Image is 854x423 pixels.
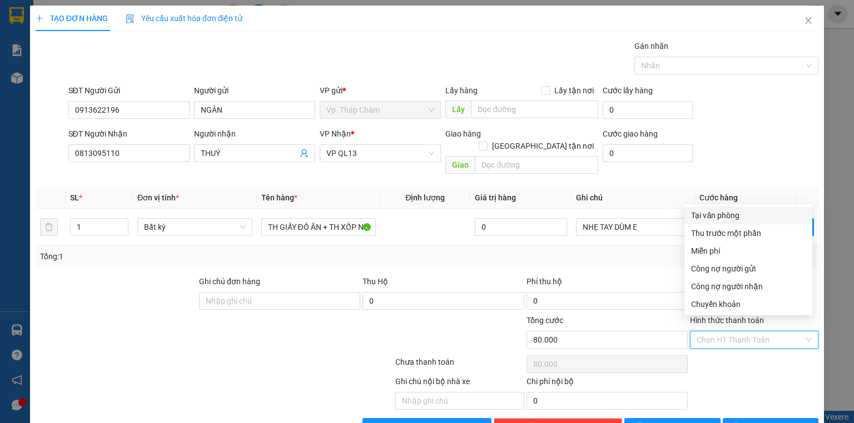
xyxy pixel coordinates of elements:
input: Ghi chú đơn hàng [199,292,360,310]
input: Dọc đường [475,156,598,174]
span: Giao hàng [445,129,481,138]
div: Công nợ người nhận [691,280,806,293]
div: Người nhận [194,128,315,140]
span: VP QL13 [326,145,434,162]
span: Vp. Tháp Chàm [326,102,434,118]
th: Ghi chú [572,187,695,209]
span: Tổng cước [527,316,563,325]
span: Lấy [445,100,471,118]
input: VD: Bàn, Ghế [261,218,376,236]
span: plus [36,14,43,22]
div: Chuyển khoản [691,298,806,310]
span: Thu Hộ [363,277,388,286]
span: Cước hàng [699,193,738,202]
div: Chưa thanh toán [394,356,525,375]
div: Công nợ người gửi [691,263,806,275]
span: user-add [300,149,309,158]
span: Lấy hàng [445,86,478,95]
input: Cước lấy hàng [603,101,693,119]
button: delete [40,218,58,236]
span: VP Nhận [320,129,351,138]
input: Dọc đường [471,100,598,118]
div: VP gửi [320,84,441,97]
span: close [804,16,813,25]
div: Thu trước một phần [691,227,806,239]
img: icon [126,14,135,23]
button: Close [793,6,824,37]
label: Gán nhãn [634,42,668,51]
div: Cước gửi hàng sẽ được ghi vào công nợ của người nhận [684,278,812,295]
div: Cước gửi hàng sẽ được ghi vào công nợ của người gửi [684,260,812,278]
span: Giá trị hàng [475,193,516,202]
span: Đơn vị tính [137,193,179,202]
div: Chi phí nội bộ [527,375,688,392]
span: [GEOGRAPHIC_DATA] tận nơi [488,140,598,152]
div: Người gửi [194,84,315,97]
div: Tại văn phòng [691,209,806,221]
div: Ghi chú nội bộ nhà xe [395,375,524,392]
span: TẠO ĐƠN HÀNG [36,14,108,23]
span: Bất kỳ [144,219,245,235]
input: 0 [475,218,567,236]
span: Giao [445,156,475,174]
span: Định lượng [405,193,445,202]
span: Yêu cầu xuất hóa đơn điện tử [126,14,243,23]
div: Tổng: 1 [40,250,330,263]
input: Nhập ghi chú [395,392,524,410]
label: Cước lấy hàng [603,86,653,95]
label: Hình thức thanh toán [690,316,764,325]
div: Phí thu hộ [527,275,688,292]
div: SĐT Người Gửi [68,84,190,97]
span: SL [70,193,79,202]
div: Miễn phí [691,245,806,257]
span: Tên hàng [261,193,297,202]
label: Ghi chú đơn hàng [199,277,260,286]
input: Ghi Chú [576,218,691,236]
input: Cước giao hàng [603,144,693,162]
div: SĐT Người Nhận [68,128,190,140]
span: Lấy tận nơi [550,84,598,97]
label: Cước giao hàng [603,129,658,138]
